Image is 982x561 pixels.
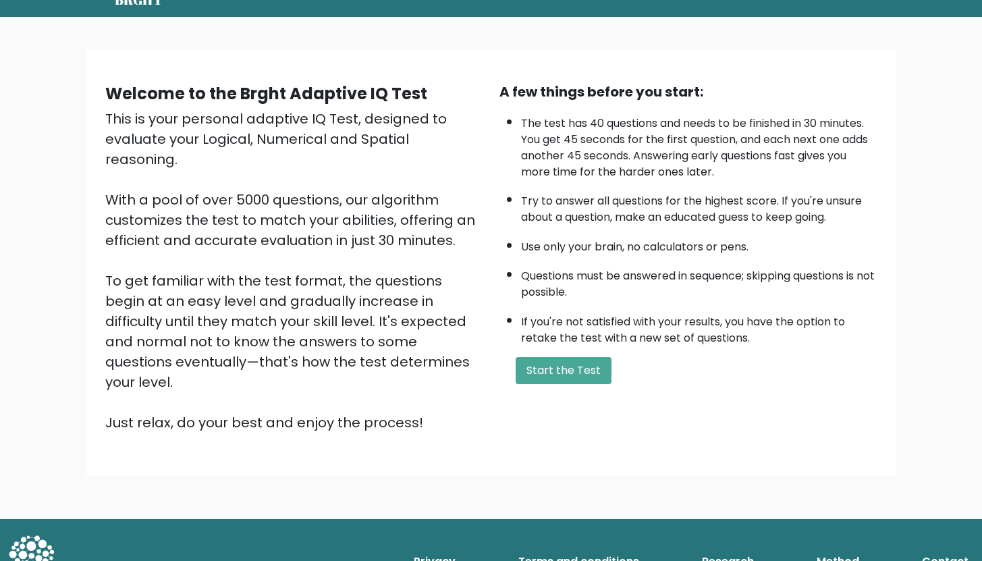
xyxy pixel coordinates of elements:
li: The test has 40 questions and needs to be finished in 30 minutes. You get 45 seconds for the firs... [521,109,877,180]
li: If you're not satisfied with your results, you have the option to retake the test with a new set ... [521,307,877,346]
li: Try to answer all questions for the highest score. If you're unsure about a question, make an edu... [521,186,877,225]
b: Welcome to the Brght Adaptive IQ Test [105,82,427,105]
li: Questions must be answered in sequence; skipping questions is not possible. [521,261,877,300]
li: Use only your brain, no calculators or pens. [521,232,877,255]
div: A few things before you start: [499,82,877,102]
div: This is your personal adaptive IQ Test, designed to evaluate your Logical, Numerical and Spatial ... [105,109,483,433]
button: Start the Test [516,357,611,384]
